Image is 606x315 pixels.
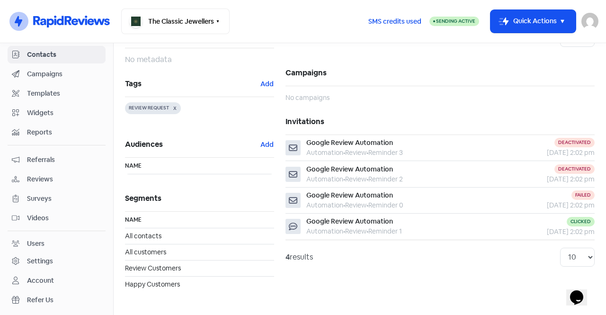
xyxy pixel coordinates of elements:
div: Settings [27,256,53,266]
a: Videos [8,209,106,227]
b: • [343,175,345,183]
a: Reviews [8,171,106,188]
div: [DATE] 2:02 pm [503,148,595,158]
button: Add [260,79,274,90]
div: Automation Review Reminder 2 [306,174,403,184]
a: Sending Active [429,16,479,27]
div: results [285,252,313,263]
b: • [343,227,345,235]
button: Add [260,139,274,150]
a: Account [8,272,106,289]
span: Reports [27,127,101,137]
span: Tags [125,77,260,91]
a: Referrals [8,151,106,169]
div: Automation Review Reminder 1 [306,226,402,236]
span: Campaigns [27,69,101,79]
div: No metadata [125,54,274,65]
div: Account [27,276,54,286]
span: Refer Us [27,295,101,305]
a: Settings [8,252,106,270]
span: SMS credits used [368,17,421,27]
div: Deactivated [554,138,595,147]
span: Contacts [27,50,101,60]
img: User [581,13,598,30]
a: SMS credits used [360,16,429,26]
div: [DATE] 2:02 pm [503,227,595,237]
div: Deactivated [554,164,595,174]
span: Sending Active [436,18,475,24]
span: Referrals [27,155,101,165]
h5: Segments [125,186,274,211]
span: All contacts [125,232,161,240]
div: Automation Review Reminder 0 [306,200,403,210]
a: Contacts [8,46,106,63]
b: • [366,148,368,157]
th: Name [125,158,274,174]
span: Reviews [27,174,101,184]
a: Refer Us [8,291,106,309]
span: Happy Customers [125,280,180,288]
span: No campaigns [285,93,330,102]
b: • [343,201,345,209]
a: Users [8,235,106,252]
span: Surveys [27,194,101,204]
div: [DATE] 2:02 pm [503,200,595,210]
span: Google Review Automation [306,138,393,147]
b: • [366,227,368,235]
div: Failed [571,190,595,200]
span: Widgets [27,108,101,118]
span: Google Review Automation [306,191,393,199]
span: Review Customers [125,264,181,272]
div: Users [27,239,45,249]
button: The Classic Jewellers [121,9,230,34]
a: Widgets [8,104,106,122]
div: Clicked [567,217,595,226]
th: Name [125,212,274,228]
a: Reports [8,124,106,141]
span: Google Review Automation [306,165,393,173]
span: Templates [27,89,101,99]
h5: Invitations [285,109,595,135]
a: Templates [8,85,106,102]
b: • [366,175,368,183]
div: [DATE] 2:02 pm [503,174,595,184]
span: Videos [27,213,101,223]
span: Audiences [125,137,260,152]
b: • [366,201,368,209]
button: Quick Actions [490,10,576,33]
span: All customers [125,248,166,256]
div: Automation Review Reminder 3 [306,148,403,158]
h5: Campaigns [285,60,595,86]
strong: 4 [285,252,290,262]
iframe: chat widget [566,277,597,306]
span: Google Review Automation [306,217,393,225]
button: X [169,102,181,114]
span: REVIEW REQUEST [129,105,169,111]
b: • [343,148,345,157]
a: Surveys [8,190,106,207]
a: Campaigns [8,65,106,83]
